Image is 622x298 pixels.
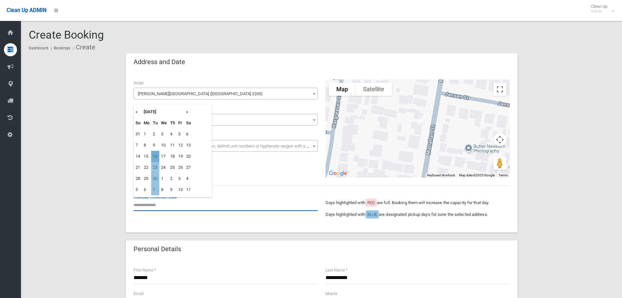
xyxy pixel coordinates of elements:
[126,243,189,255] header: Personal Details
[159,140,168,151] td: 10
[159,173,168,184] td: 1
[151,162,159,173] td: 23
[327,169,349,178] a: Open this area in Google Maps (opens a new window)
[367,200,375,205] span: RED
[177,140,184,151] td: 12
[142,117,151,129] th: Mo
[493,157,506,170] button: Drag Pegman onto the map to open Street View
[142,184,151,195] td: 6
[134,140,142,151] td: 7
[29,28,104,41] span: Create Booking
[168,162,177,173] td: 25
[177,151,184,162] td: 19
[134,184,142,195] td: 5
[177,117,184,129] th: Fr
[135,115,316,125] span: 70
[134,162,142,173] td: 21
[591,9,607,14] small: Admin
[184,129,193,140] td: 6
[142,140,151,151] td: 8
[168,173,177,184] td: 2
[142,106,184,117] th: [DATE]
[151,151,159,162] td: 16
[177,173,184,184] td: 3
[151,117,159,129] th: Tu
[151,173,159,184] td: 30
[177,129,184,140] td: 5
[134,151,142,162] td: 14
[134,173,142,184] td: 28
[168,140,177,151] td: 11
[126,56,193,68] header: Address and Date
[134,88,318,99] span: Manahan Street (CONDELL PARK 2200)
[134,117,142,129] th: Su
[184,117,193,129] th: Sa
[159,117,168,129] th: We
[142,151,151,162] td: 15
[459,173,495,177] span: Map data ©2025 Google
[138,144,320,149] span: Select the unit number from the dropdown, delimit unit numbers or hyphenate ranges with a comma
[168,184,177,195] td: 9
[54,46,70,50] a: Bookings
[142,173,151,184] td: 29
[168,129,177,140] td: 4
[159,129,168,140] td: 3
[184,162,193,173] td: 27
[168,117,177,129] th: Th
[493,83,506,96] button: Toggle fullscreen view
[329,83,356,96] button: Show street map
[142,162,151,173] td: 22
[177,162,184,173] td: 26
[135,89,316,98] span: Manahan Street (CONDELL PARK 2200)
[493,133,506,146] button: Map camera controls
[184,184,193,195] td: 11
[499,173,508,177] a: Terms (opens in new tab)
[134,129,142,140] td: 31
[427,173,455,178] button: Keyboard shortcuts
[71,41,95,53] li: Create
[142,129,151,140] td: 1
[159,162,168,173] td: 24
[415,113,428,129] div: 70 Manahan Street, CONDELL PARK NSW 2200
[151,140,159,151] td: 9
[151,184,159,195] td: 7
[177,184,184,195] td: 10
[29,46,48,50] a: Dashboard
[151,129,159,140] td: 2
[159,151,168,162] td: 17
[588,4,614,14] span: Clean Up
[356,83,392,96] button: Show satellite imagery
[184,140,193,151] td: 13
[168,151,177,162] td: 18
[326,211,510,219] p: Days highlighted with are designated pickup days for zone the selected address.
[159,184,168,195] td: 8
[134,114,318,126] span: 70
[367,212,377,217] span: BLUE
[326,199,510,207] p: Days highlighted with are full. Booking them will increase the capacity for that day.
[184,151,193,162] td: 20
[134,106,142,117] th: «
[327,169,349,178] img: Google
[7,7,46,13] span: Clean Up ADMIN
[184,106,193,117] th: »
[184,173,193,184] td: 4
